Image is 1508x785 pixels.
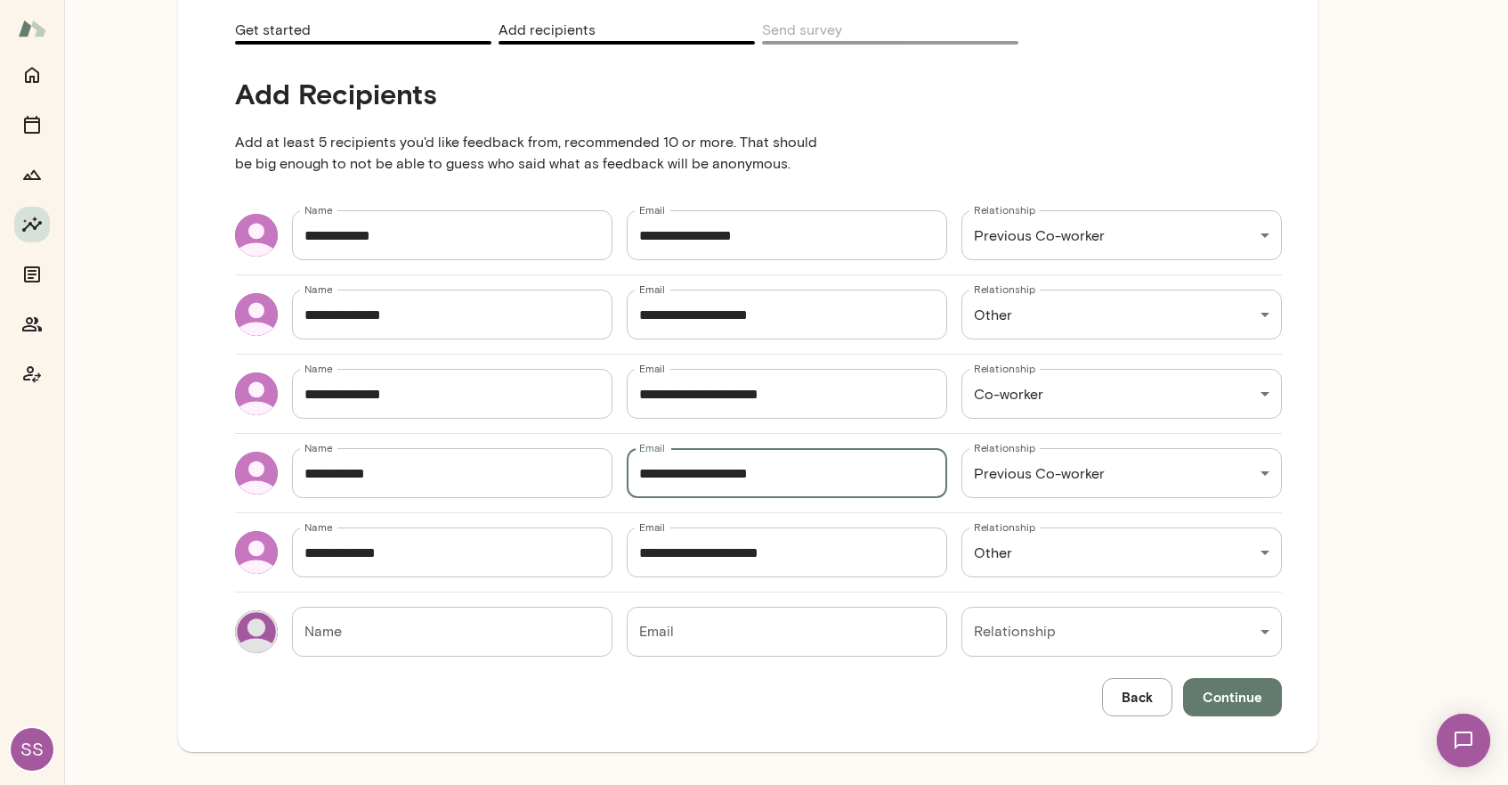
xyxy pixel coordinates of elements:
button: Documents [14,257,50,292]
label: Relationship [974,202,1035,217]
div: Previous Co-worker [961,210,1282,260]
span: Continue [1203,685,1262,708]
label: Email [639,519,665,535]
div: Co-worker [961,369,1282,419]
div: Other [961,527,1282,577]
label: Email [639,440,665,455]
label: Name [304,361,333,376]
p: Add at least 5 recipients you'd like feedback from, recommended 10 or more. That should be big en... [235,110,833,196]
span: Add recipients [499,21,596,42]
label: Relationship [974,519,1035,535]
button: Home [14,57,50,93]
label: Relationship [974,440,1035,455]
button: Back [1102,678,1172,715]
button: Sessions [14,107,50,143]
h4: Add Recipients [235,77,833,110]
div: Previous Co-worker [961,448,1282,498]
button: Continue [1183,678,1282,715]
label: Name [304,440,333,455]
div: SS [11,728,53,771]
span: Send survey [762,21,842,42]
label: Name [304,519,333,535]
label: Email [639,361,665,376]
label: Name [304,282,333,297]
div: Other [961,290,1282,339]
button: Growth Plan [14,157,50,192]
button: Insights [14,207,50,242]
label: Email [639,202,665,217]
button: Coach app [14,356,50,392]
button: Members [14,307,50,342]
label: Relationship [974,361,1035,376]
label: Relationship [974,282,1035,297]
label: Name [304,202,333,217]
img: Mento [18,12,46,45]
label: Email [639,282,665,297]
span: Get started [235,21,311,42]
